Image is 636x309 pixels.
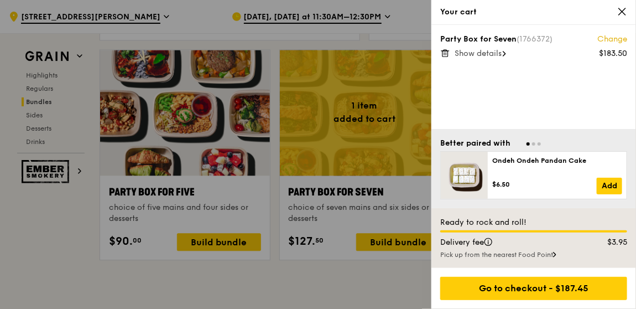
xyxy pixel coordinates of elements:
[492,180,597,189] div: $6.50
[597,34,627,45] a: Change
[517,34,552,44] span: (1766372)
[440,277,627,300] div: Go to checkout - $187.45
[526,142,530,146] span: Go to slide 1
[440,138,510,149] div: Better paired with
[440,7,627,18] div: Your cart
[434,237,584,248] div: Delivery fee
[492,156,622,165] div: Ondeh Ondeh Pandan Cake
[440,34,627,45] div: Party Box for Seven
[455,49,502,58] span: Show details
[440,250,627,259] div: Pick up from the nearest Food Point
[597,178,622,194] a: Add
[599,48,627,59] div: $183.50
[584,237,634,248] div: $3.95
[532,142,535,146] span: Go to slide 2
[440,217,627,228] div: Ready to rock and roll!
[538,142,541,146] span: Go to slide 3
